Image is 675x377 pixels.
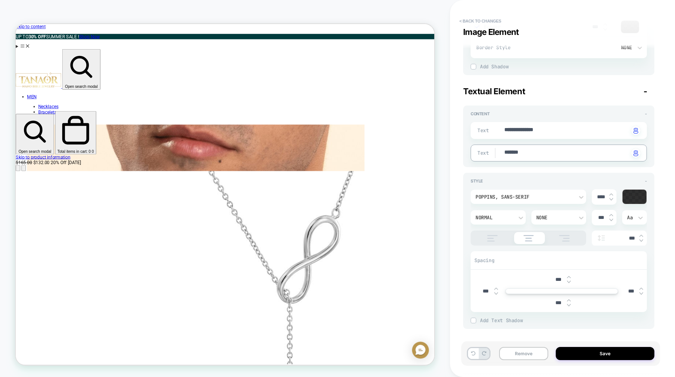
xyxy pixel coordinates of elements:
[471,178,483,184] span: Style
[494,287,498,290] img: up
[52,116,107,174] button: Open cart drawer Total items in cart: 0
[536,214,574,221] div: None
[639,292,643,295] img: down
[633,150,638,156] img: edit with ai
[476,44,562,51] span: Border Style
[609,198,613,201] img: down
[480,63,647,70] span: Add Shadow
[609,193,613,196] img: up
[609,214,613,217] img: up
[555,235,574,241] img: align text right
[55,167,100,173] span: Total items in cart: 0
[633,128,638,134] img: edit with ai
[595,235,607,241] img: line height
[4,167,47,173] span: Open search modal
[62,33,113,87] button: Open search modal
[46,181,53,188] span: 20
[609,219,613,222] img: down
[645,111,647,116] span: -
[569,44,633,51] div: None
[456,15,505,27] button: < Back to changes
[23,181,45,188] span: $132.00
[463,86,525,96] span: Textual Element
[477,150,487,156] span: Text
[46,181,87,188] span: % Off [DATE]
[66,81,109,86] span: Open search modal
[499,347,548,360] button: Remove
[639,287,643,290] img: up
[567,280,571,284] img: down
[475,194,574,200] div: Poppins, sans-serif
[567,299,571,302] img: up
[645,178,647,184] span: -
[475,214,513,221] div: Normal
[567,304,571,307] img: down
[494,292,498,295] img: down
[17,13,40,20] strong: 30% OFF
[639,234,643,237] img: up
[643,86,647,96] span: -
[30,107,57,114] a: Necklaces
[627,214,642,221] div: Aa
[84,13,112,20] a: Shop Now
[519,235,537,241] img: align text center
[556,347,654,360] button: Save
[7,188,13,196] button: Next slide
[15,93,28,101] span: MEN
[480,317,647,324] span: Add Text Shadow
[477,127,487,134] span: Text
[471,111,489,116] span: Content
[483,235,502,241] img: align text left
[463,27,662,37] div: Image Element
[474,257,494,264] span: Spacing
[567,276,571,279] img: up
[639,239,643,242] img: down
[30,114,54,121] a: Bracelets
[101,167,104,173] span: 0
